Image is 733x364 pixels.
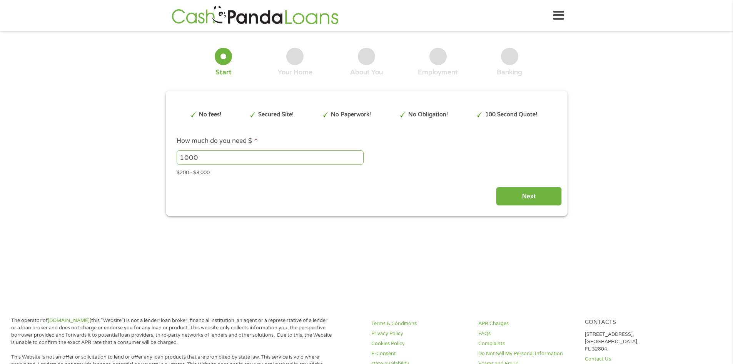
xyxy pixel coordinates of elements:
[371,320,469,327] a: Terms & Conditions
[371,330,469,337] a: Privacy Policy
[585,331,683,353] p: [STREET_ADDRESS], [GEOGRAPHIC_DATA], FL 32804.
[496,187,562,206] input: Next
[177,137,257,145] label: How much do you need $
[177,166,556,177] div: $200 - $3,000
[215,68,232,77] div: Start
[418,68,458,77] div: Employment
[169,5,341,27] img: GetLoanNow Logo
[585,319,683,326] h4: Contacts
[485,111,537,119] p: 100 Second Quote!
[350,68,383,77] div: About You
[478,350,576,357] a: Do Not Sell My Personal Information
[497,68,522,77] div: Banking
[278,68,312,77] div: Your Home
[371,350,469,357] a: E-Consent
[48,317,90,324] a: [DOMAIN_NAME]
[478,340,576,347] a: Complaints
[11,317,332,346] p: The operator of (this “Website”) is not a lender, loan broker, financial institution, an agent or...
[199,111,221,119] p: No fees!
[331,111,371,119] p: No Paperwork!
[408,111,448,119] p: No Obligation!
[478,320,576,327] a: APR Charges
[258,111,294,119] p: Secured Site!
[371,340,469,347] a: Cookies Policy
[478,330,576,337] a: FAQs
